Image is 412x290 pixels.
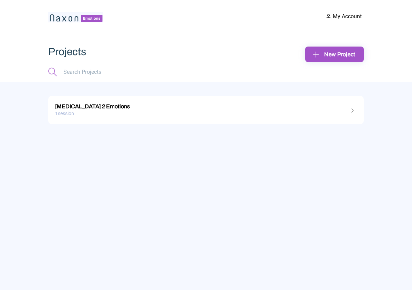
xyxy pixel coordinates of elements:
div: Projects [48,47,206,57]
div: [MEDICAL_DATA] 2 Emotions [55,101,357,110]
input: Search Projects [63,68,127,77]
button: My Account [322,12,364,21]
img: plus_sign.png [311,49,321,60]
a: [MEDICAL_DATA] 2 Emotions1session [48,96,364,124]
img: naxon_small_logo_2.png [48,12,103,22]
img: magnifying_glass.png [48,68,57,77]
div: 1 session [55,108,357,119]
div: New Project [311,49,358,60]
img: right_angle.png [349,106,357,114]
img: account.png [325,12,333,21]
button: New Project [305,47,364,62]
